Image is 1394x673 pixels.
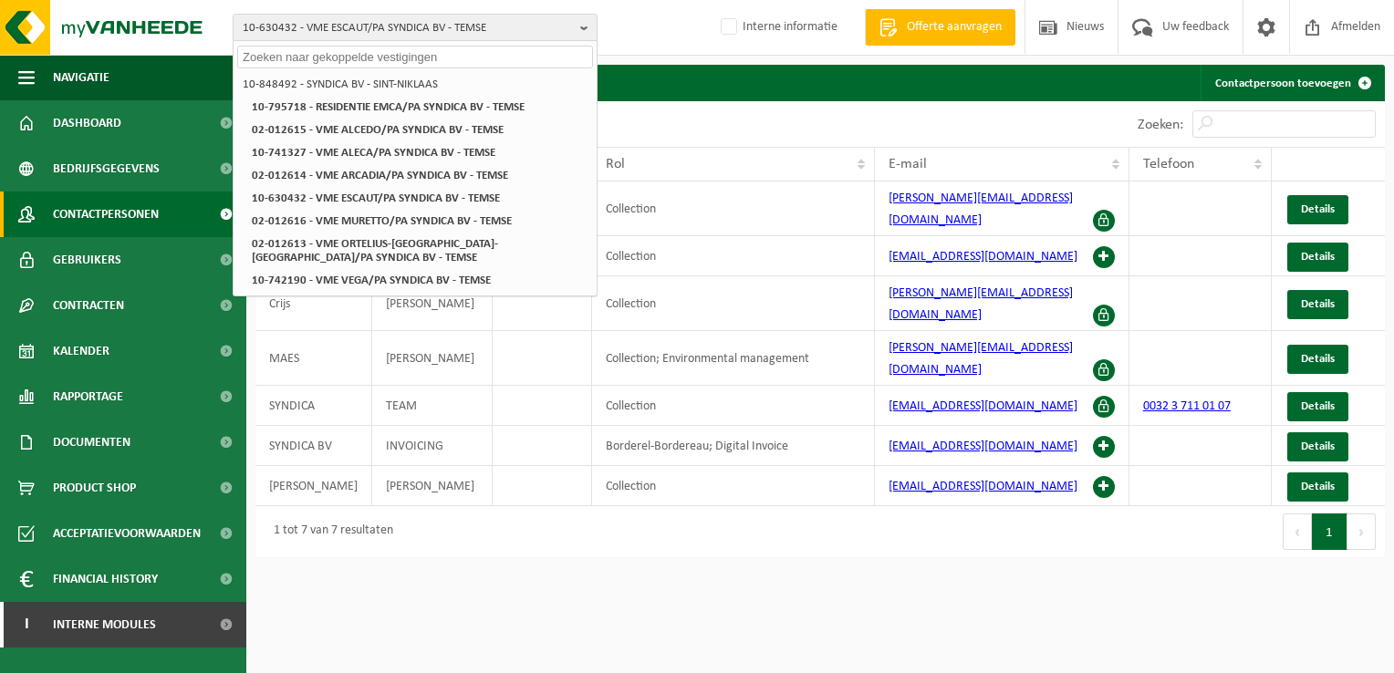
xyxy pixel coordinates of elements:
span: Details [1301,481,1335,492]
span: Contactpersonen [53,192,159,237]
td: [PERSON_NAME] [372,331,493,386]
button: 10-630432 - VME ESCAUT/PA SYNDICA BV - TEMSE [233,14,598,41]
span: Telefoon [1143,157,1194,171]
span: Contracten [53,283,124,328]
a: [EMAIL_ADDRESS][DOMAIN_NAME] [889,399,1077,413]
td: Collection [592,181,876,236]
span: Kalender [53,328,109,374]
td: Collection; Environmental management [592,331,876,386]
td: [PERSON_NAME] [372,466,493,506]
strong: 02-012616 - VME MURETTO/PA SYNDICA BV - TEMSE [252,215,512,227]
td: INVOICING [372,426,493,466]
button: 1 [1312,513,1347,550]
span: Details [1301,251,1335,263]
a: Details [1287,290,1348,319]
input: Zoeken naar gekoppelde vestigingen [237,46,593,68]
td: Crijs [255,276,372,331]
a: Details [1287,243,1348,272]
span: Details [1301,298,1335,310]
span: Product Shop [53,465,136,511]
a: Details [1287,392,1348,421]
strong: 10-795718 - RESIDENTIE EMCA/PA SYNDICA BV - TEMSE [252,101,525,113]
td: SYNDICA BV [255,426,372,466]
span: Interne modules [53,602,156,647]
a: [PERSON_NAME][EMAIL_ADDRESS][DOMAIN_NAME] [889,192,1073,227]
td: SYNDICA [255,386,372,426]
td: Collection [592,276,876,331]
span: Documenten [53,419,130,465]
span: Details [1301,353,1335,365]
span: 10-630432 - VME ESCAUT/PA SYNDICA BV - TEMSE [243,15,573,42]
li: 10-848492 - SYNDICA BV - SINT-NIKLAAS [237,73,593,96]
td: Collection [592,386,876,426]
span: Dashboard [53,100,121,146]
label: Zoeken: [1138,118,1183,132]
a: Details [1287,432,1348,461]
span: Gebruikers [53,237,121,283]
span: Details [1301,440,1335,452]
strong: 10-742190 - VME VEGA/PA SYNDICA BV - TEMSE [252,274,491,286]
a: Details [1287,345,1348,374]
a: Details [1287,472,1348,502]
td: MAES [255,331,372,386]
td: Collection [592,236,876,276]
span: Bedrijfsgegevens [53,146,160,192]
strong: 10-741327 - VME ALECA/PA SYNDICA BV - TEMSE [252,147,495,159]
strong: 10-630432 - VME ESCAUT/PA SYNDICA BV - TEMSE [252,192,500,204]
span: Details [1301,400,1335,412]
label: Interne informatie [717,14,837,41]
td: Borderel-Bordereau; Digital Invoice [592,426,876,466]
a: [PERSON_NAME][EMAIL_ADDRESS][DOMAIN_NAME] [889,341,1073,377]
td: [PERSON_NAME] [372,276,493,331]
span: Details [1301,203,1335,215]
a: 0032 3 711 01 07 [1143,399,1231,413]
span: Rol [606,157,625,171]
a: [EMAIL_ADDRESS][DOMAIN_NAME] [889,480,1077,493]
strong: 02-012613 - VME ORTELIUS-[GEOGRAPHIC_DATA]-[GEOGRAPHIC_DATA]/PA SYNDICA BV - TEMSE [252,238,498,264]
span: I [18,602,35,647]
td: [PERSON_NAME] [255,466,372,506]
span: Financial History [53,556,158,602]
strong: 02-012614 - VME ARCADIA/PA SYNDICA BV - TEMSE [252,170,508,181]
a: [PERSON_NAME][EMAIL_ADDRESS][DOMAIN_NAME] [889,286,1073,322]
a: Details [1287,195,1348,224]
span: Navigatie [53,55,109,100]
strong: 02-012615 - VME ALCEDO/PA SYNDICA BV - TEMSE [252,124,504,136]
a: [EMAIL_ADDRESS][DOMAIN_NAME] [889,440,1077,453]
a: Contactpersoon toevoegen [1201,65,1383,101]
button: Next [1347,513,1376,550]
a: [EMAIL_ADDRESS][DOMAIN_NAME] [889,250,1077,264]
div: 1 tot 7 van 7 resultaten [265,515,393,548]
span: Acceptatievoorwaarden [53,511,201,556]
button: Previous [1283,513,1312,550]
td: Collection [592,466,876,506]
span: E-mail [889,157,927,171]
span: Rapportage [53,374,123,419]
span: Offerte aanvragen [902,18,1006,36]
td: TEAM [372,386,493,426]
a: Offerte aanvragen [865,9,1015,46]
